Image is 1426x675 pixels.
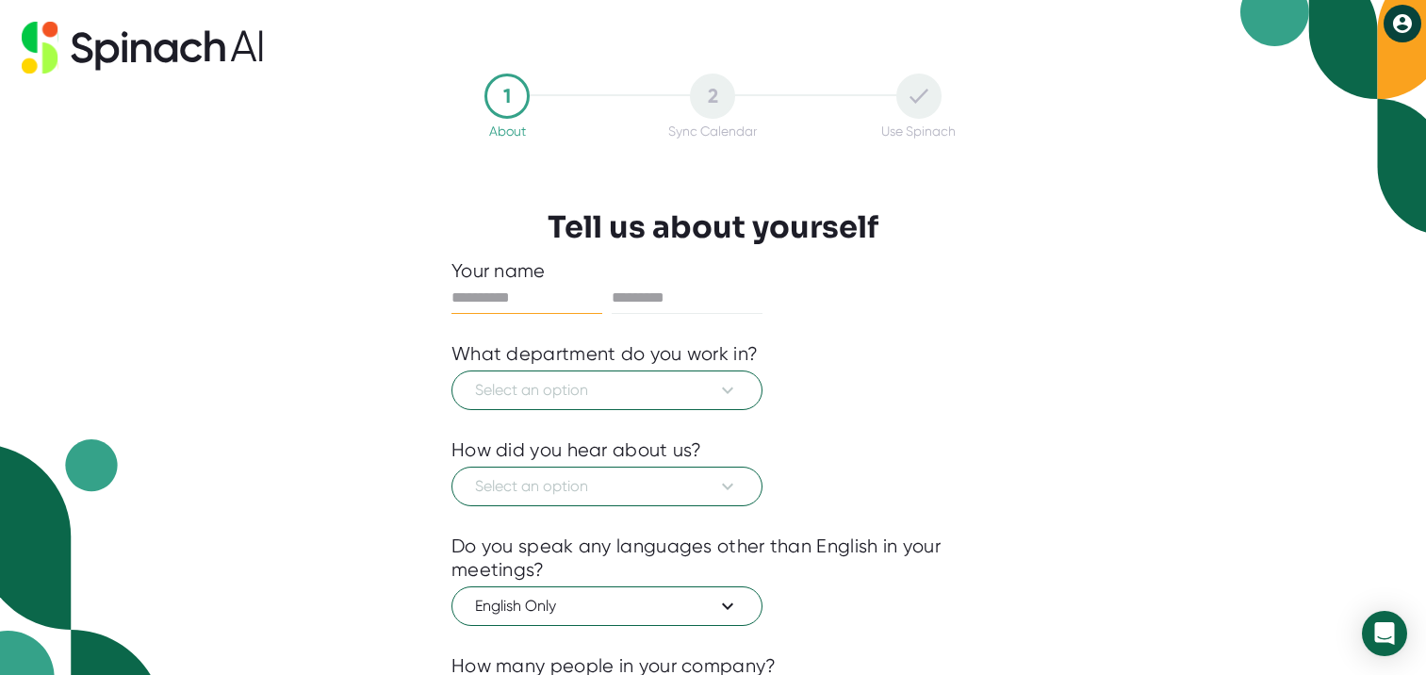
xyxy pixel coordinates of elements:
div: Use Spinach [881,123,956,139]
span: Select an option [475,475,739,498]
h3: Tell us about yourself [548,209,878,245]
button: Select an option [451,370,762,410]
div: Do you speak any languages other than English in your meetings? [451,535,975,582]
div: How did you hear about us? [451,438,702,462]
div: Open Intercom Messenger [1362,611,1407,656]
span: Select an option [475,379,739,402]
button: Select an option [451,467,762,506]
button: English Only [451,586,762,626]
div: 2 [690,74,735,119]
div: 1 [484,74,530,119]
div: Your name [451,259,975,283]
div: About [489,123,526,139]
div: Sync Calendar [668,123,757,139]
span: English Only [475,595,739,617]
div: What department do you work in? [451,342,758,366]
